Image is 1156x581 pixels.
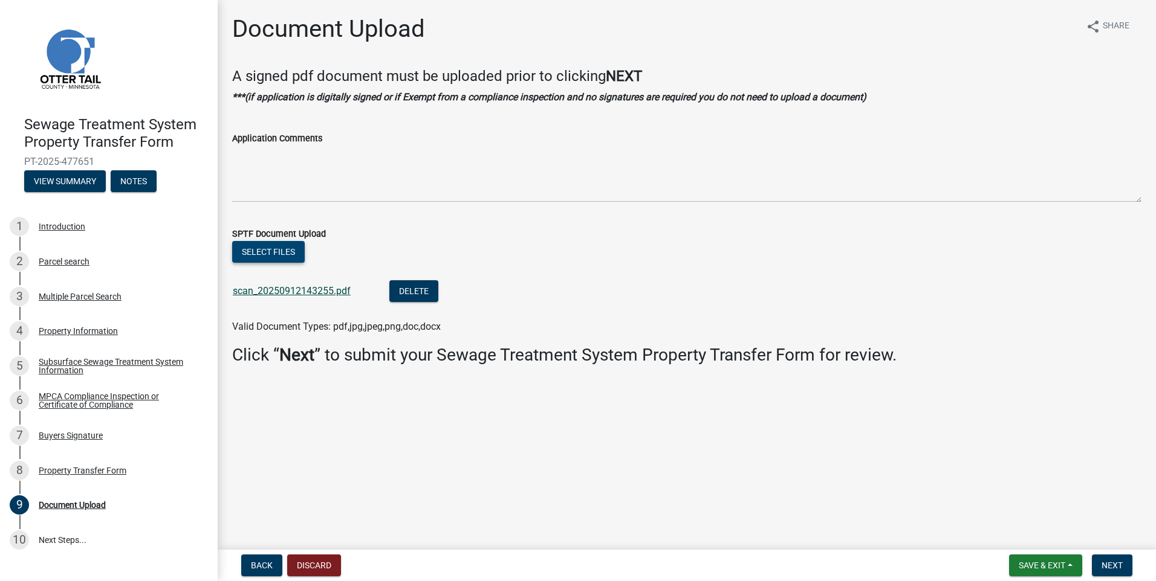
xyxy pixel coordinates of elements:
[24,177,106,187] wm-modal-confirm: Summary
[39,257,89,266] div: Parcel search
[10,321,29,341] div: 4
[232,241,305,263] button: Select files
[24,170,106,192] button: View Summary
[10,391,29,410] div: 6
[233,285,351,297] a: scan_20250912143255.pdf
[39,358,198,374] div: Subsurface Sewage Treatment System Information
[241,554,282,576] button: Back
[10,287,29,306] div: 3
[389,286,438,298] wm-modal-confirm: Delete Document
[111,170,157,192] button: Notes
[287,554,341,576] button: Discard
[24,13,115,103] img: Otter Tail County, Minnesota
[10,252,29,271] div: 2
[111,177,157,187] wm-modal-confirm: Notes
[24,116,208,151] h4: Sewage Treatment System Property Transfer Form
[232,68,1141,85] h4: A signed pdf document must be uploaded prior to clicking
[232,321,441,332] span: Valid Document Types: pdf,jpg,jpeg,png,doc,docx
[1076,14,1139,38] button: shareShare
[10,217,29,236] div: 1
[1103,19,1129,34] span: Share
[10,461,29,480] div: 8
[39,222,85,231] div: Introduction
[232,230,326,239] label: SPTF Document Upload
[10,356,29,376] div: 5
[251,560,273,570] span: Back
[232,345,1141,365] h3: Click “ ” to submit your Sewage Treatment System Property Transfer Form for review.
[39,431,103,440] div: Buyers Signature
[1102,560,1123,570] span: Next
[606,68,642,85] strong: NEXT
[1092,554,1132,576] button: Next
[39,501,106,509] div: Document Upload
[10,495,29,515] div: 9
[389,280,438,302] button: Delete
[1086,19,1100,34] i: share
[232,135,322,143] label: Application Comments
[279,345,314,365] strong: Next
[1019,560,1065,570] span: Save & Exit
[39,466,126,475] div: Property Transfer Form
[1009,554,1082,576] button: Save & Exit
[39,327,118,335] div: Property Information
[24,156,193,167] span: PT-2025-477651
[232,14,425,43] h1: Document Upload
[10,426,29,445] div: 7
[39,392,198,409] div: MPCA Compliance Inspection or Certificate of Compliance
[232,91,866,103] strong: ***(if application is digitally signed or if Exempt from a compliance inspection and no signature...
[10,530,29,550] div: 10
[39,292,122,301] div: Multiple Parcel Search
